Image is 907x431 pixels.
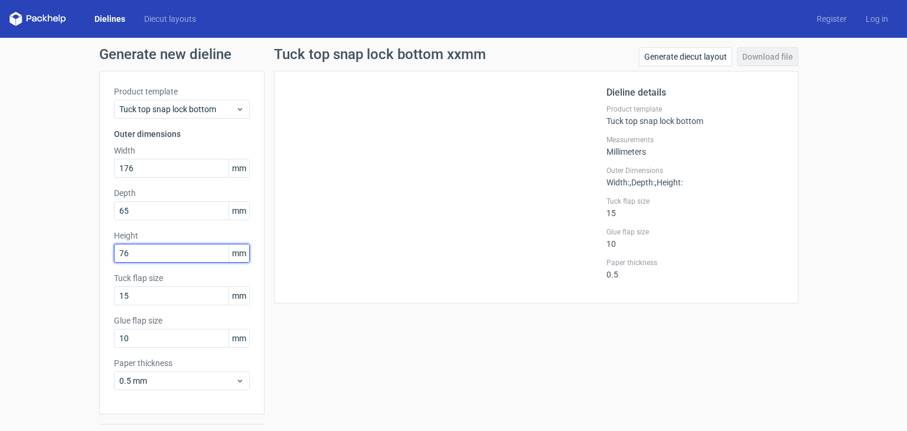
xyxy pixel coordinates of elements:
[114,187,250,199] label: Depth
[229,287,249,305] span: mm
[119,375,236,387] span: 0.5 mm
[119,103,236,115] span: Tuck top snap lock bottom
[629,178,655,187] span: , Depth :
[114,315,250,326] label: Glue flap size
[606,258,784,279] div: 0.5
[606,227,784,237] label: Glue flap size
[229,159,249,177] span: mm
[114,145,250,156] label: Width
[606,227,784,249] div: 10
[114,86,250,97] label: Product template
[655,178,683,187] span: , Height :
[274,47,486,61] h1: Tuck top snap lock bottom xxmm
[606,178,629,187] span: Width :
[114,128,250,140] h3: Outer dimensions
[807,13,856,25] a: Register
[114,357,250,369] label: Paper thickness
[606,86,784,100] h2: Dieline details
[229,202,249,220] span: mm
[85,13,135,25] a: Dielines
[639,47,732,66] a: Generate diecut layout
[606,258,784,267] label: Paper thickness
[606,105,784,126] div: Tuck top snap lock bottom
[135,13,205,25] a: Diecut layouts
[99,47,808,61] h1: Generate new dieline
[229,244,249,262] span: mm
[606,197,784,218] div: 15
[606,135,784,156] div: Millimeters
[606,105,784,114] label: Product template
[229,329,249,347] span: mm
[114,272,250,284] label: Tuck flap size
[114,230,250,241] label: Height
[606,135,784,145] label: Measurements
[606,197,784,206] label: Tuck flap size
[606,166,784,175] label: Outer Dimensions
[856,13,898,25] a: Log in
